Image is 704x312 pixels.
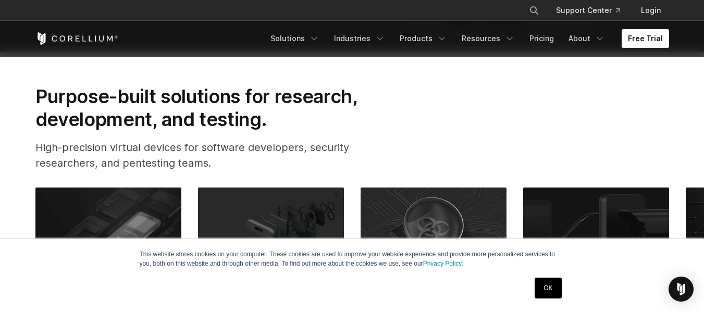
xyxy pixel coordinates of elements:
[669,277,694,302] div: Open Intercom Messenger
[523,188,669,278] img: IoT DevOps
[264,29,326,48] a: Solutions
[622,29,669,48] a: Free Trial
[35,140,391,171] p: High-precision virtual devices for software developers, security researchers, and pentesting teams.
[535,278,561,298] a: OK
[328,29,391,48] a: Industries
[35,188,181,278] img: Mobile App Pentesting
[264,29,669,48] div: Navigation Menu
[361,188,507,278] img: Malware & Threat Research
[35,85,391,131] h2: Purpose-built solutions for research, development, and testing.
[455,29,521,48] a: Resources
[562,29,611,48] a: About
[198,188,344,278] img: Mobile Vulnerability Research
[140,249,565,268] p: This website stores cookies on your computer. These cookies are used to improve your website expe...
[525,1,544,20] button: Search
[633,1,669,20] a: Login
[516,1,669,20] div: Navigation Menu
[523,29,560,48] a: Pricing
[548,1,628,20] a: Support Center
[423,260,463,267] a: Privacy Policy.
[35,32,118,45] a: Corellium Home
[393,29,453,48] a: Products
